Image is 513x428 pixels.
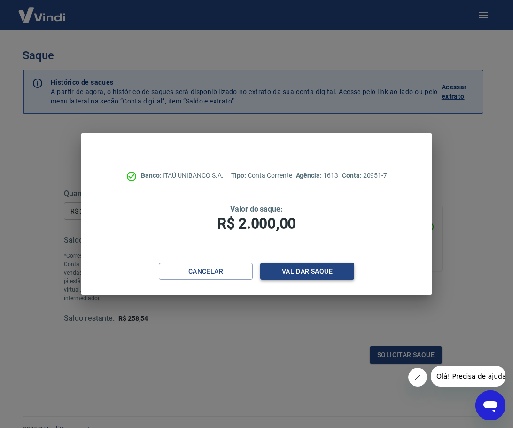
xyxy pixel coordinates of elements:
[408,368,427,387] iframe: Fechar mensagem
[231,171,292,181] p: Conta Corrente
[230,205,283,214] span: Valor do saque:
[141,172,163,179] span: Banco:
[296,172,324,179] span: Agência:
[296,171,338,181] p: 1613
[231,172,248,179] span: Tipo:
[159,263,253,280] button: Cancelar
[217,214,296,232] span: R$ 2.000,00
[6,7,79,14] span: Olá! Precisa de ajuda?
[260,263,354,280] button: Validar saque
[431,366,505,387] iframe: Mensagem da empresa
[141,171,224,181] p: ITAÚ UNIBANCO S.A.
[342,172,363,179] span: Conta:
[475,390,505,420] iframe: Botão para abrir a janela de mensagens
[342,171,387,181] p: 20951-7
